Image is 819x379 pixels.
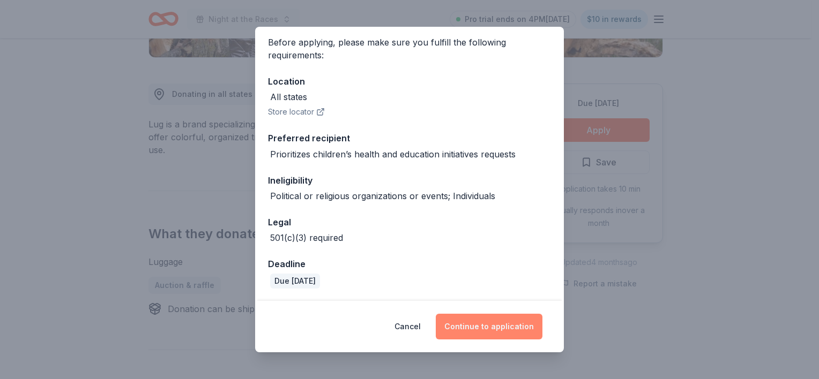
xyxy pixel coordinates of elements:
div: Location [268,74,551,88]
div: 501(c)(3) required [270,231,343,244]
div: Ineligibility [268,173,551,187]
div: Legal [268,215,551,229]
div: Deadline [268,257,551,271]
div: Before applying, please make sure you fulfill the following requirements: [268,36,551,62]
div: Due [DATE] [270,274,320,289]
button: Store locator [268,105,325,118]
button: Cancel [394,314,421,339]
div: All states [270,90,307,103]
div: Political or religious organizations or events; Individuals [270,189,495,202]
button: Continue to application [436,314,542,339]
div: Preferred recipient [268,131,551,145]
div: Prioritizes children’s health and education initiatives requests [270,148,516,161]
